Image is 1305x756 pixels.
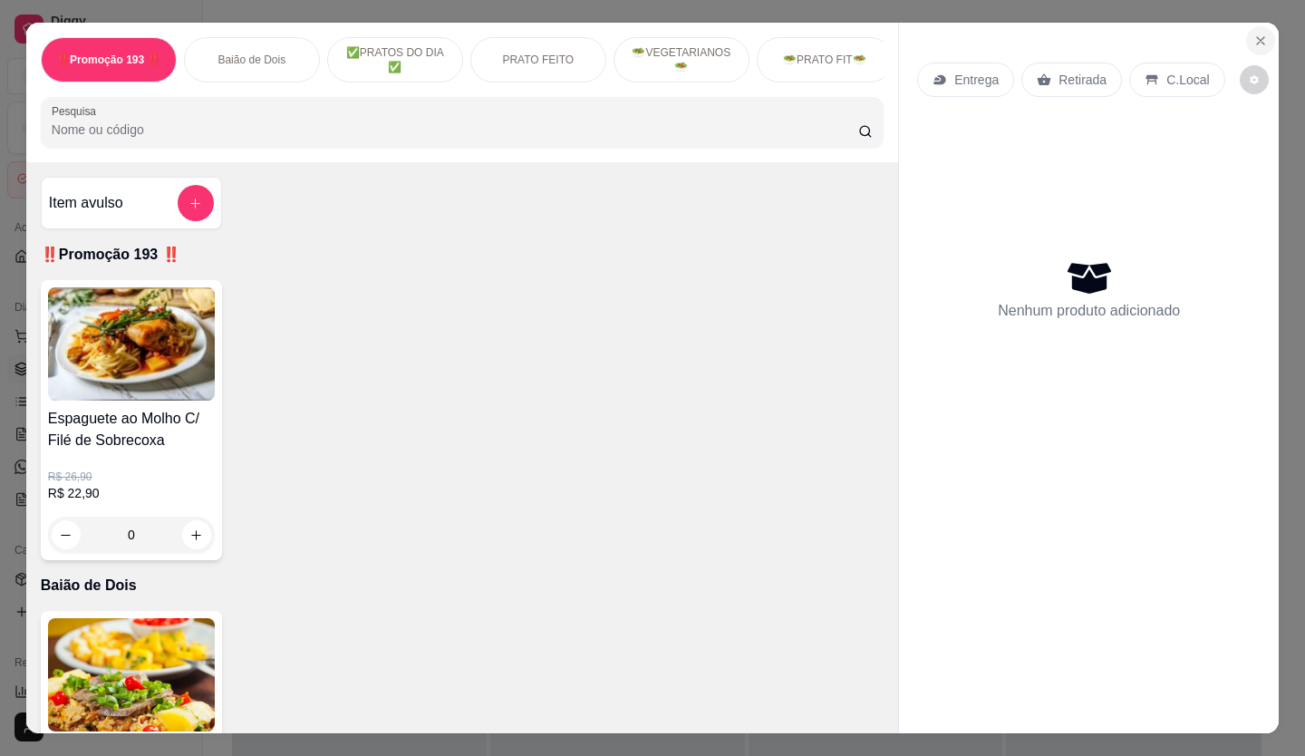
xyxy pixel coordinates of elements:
[343,45,448,74] p: ✅PRATOS DO DIA ✅
[52,121,859,139] input: Pesquisa
[48,484,215,502] p: R$ 22,90
[629,45,734,74] p: 🥗VEGETARIANOS🥗
[954,71,999,89] p: Entrega
[48,408,215,451] h4: Espaguete ao Molho C/ Filé de Sobrecoxa
[182,520,211,549] button: increase-product-quantity
[41,575,884,596] p: Baião de Dois
[52,103,102,119] label: Pesquisa
[217,53,285,67] p: Baião de Dois
[1240,65,1269,94] button: decrease-product-quantity
[783,53,866,67] p: 🥗PRATO FIT🥗
[1166,71,1209,89] p: C.Local
[1246,26,1275,55] button: Close
[52,520,81,549] button: decrease-product-quantity
[49,192,123,214] h4: Item avulso
[998,300,1180,322] p: Nenhum produto adicionado
[48,287,215,401] img: product-image
[41,244,884,266] p: ‼️Promoção 193 ‼️
[178,185,214,221] button: add-separate-item
[1058,71,1107,89] p: Retirada
[502,53,574,67] p: PRATO FEITO
[48,470,215,484] p: R$ 26,90
[56,53,160,67] p: ‼️Promoção 193 ‼️
[48,618,215,732] img: product-image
